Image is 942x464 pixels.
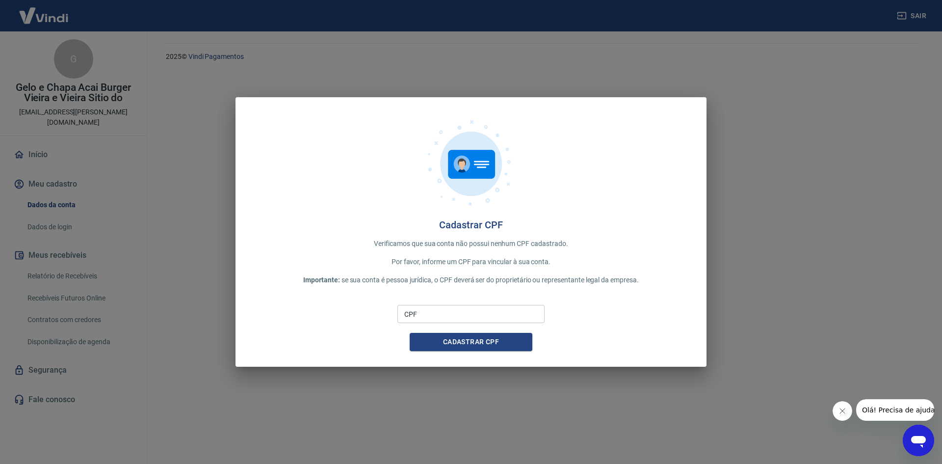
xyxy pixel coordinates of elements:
button: Cadastrar CPF [410,333,532,351]
iframe: Botão para abrir a janela de mensagens [903,425,934,456]
iframe: Fechar mensagem [833,401,852,421]
h4: Cadastrar CPF [251,219,691,231]
p: Por favor, informe um CPF para vincular à sua conta. [251,257,691,267]
iframe: Mensagem da empresa [856,399,934,421]
p: se sua conta é pessoa jurídica, o CPF deverá ser do proprietário ou representante legal da empresa. [251,275,691,285]
img: cpf.717f05c5be8aae91fe8f.png [422,113,520,211]
span: Olá! Precisa de ajuda? [6,7,82,15]
span: Importante: [303,276,340,284]
p: Verificamos que sua conta não possui nenhum CPF cadastrado. [251,239,691,249]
